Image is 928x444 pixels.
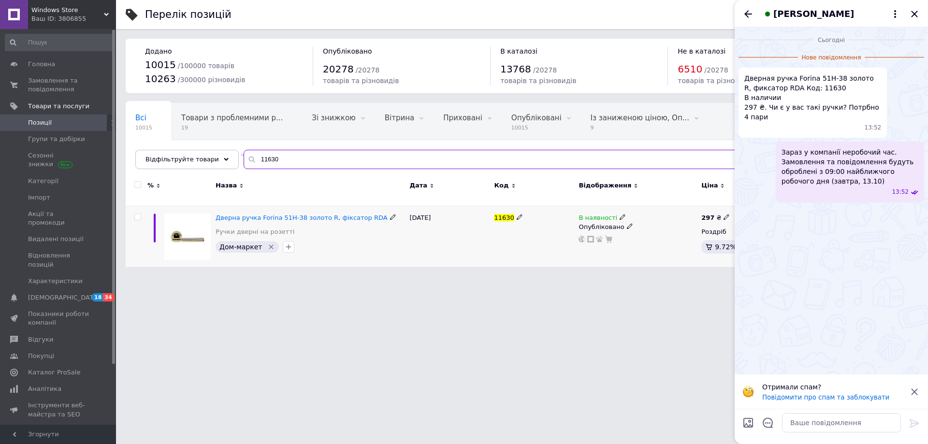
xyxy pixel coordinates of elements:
span: / 20278 [704,66,728,74]
span: Не в каталозі [678,47,725,55]
p: Отримали спам? [762,382,903,392]
span: 13768 [500,63,531,75]
div: Із заниженою ціною, Опубліковані [581,103,709,140]
span: Із заниженою ціною, Оп... [591,114,689,122]
span: Сезонні знижки [28,151,89,169]
div: Опубліковано [579,223,696,231]
span: 13:52 12.10.2025 [892,188,909,196]
span: Відфільтруйте товари [145,156,219,163]
div: Ваш ID: 3806855 [31,14,116,23]
button: Повідомити про спам та заблокувати [762,394,889,401]
svg: Видалити мітку [267,243,275,251]
span: Дом-маркет [219,243,262,251]
input: Пошук по назві позиції, артикулу і пошуковим запитам [244,150,909,169]
span: 6510 [678,63,702,75]
div: Перелік позицій [145,10,232,20]
span: Опубліковані [511,114,562,122]
div: Не відображаються в каталозі ProSale [126,140,255,177]
span: 10015 [511,124,562,131]
span: % [147,181,154,190]
a: Ручки дверні на розетті [216,228,294,236]
span: 19 [181,124,283,131]
img: :face_with_monocle: [742,386,754,398]
b: 297 [701,214,714,221]
span: / 20278 [533,66,557,74]
span: Аналітика [28,385,61,393]
span: 9.72%, 28.87 ₴ [715,243,768,251]
span: Код [494,181,508,190]
span: Замовлення та повідомлення [28,76,89,94]
span: Відновлення позицій [28,251,89,269]
div: 12.10.2025 [739,35,924,44]
span: / 300000 різновидів [178,76,246,84]
span: Товари з проблемними р... [181,114,283,122]
span: 10263 [145,73,176,85]
span: Показники роботи компанії [28,310,89,327]
div: ₴ [701,214,730,222]
span: Акції та промокоди [28,210,89,227]
span: Назва [216,181,237,190]
div: [DATE] [407,206,492,268]
span: 34 [103,293,114,301]
span: Вітрина [385,114,414,122]
span: Категорії [28,177,58,186]
span: 20278 [323,63,354,75]
img: Дверная ручка Forina 51H-38 золото R, фиксатор RDA [164,214,211,260]
span: Відгуки [28,335,53,344]
span: Товари та послуги [28,102,89,111]
span: товарів та різновидів [323,77,399,85]
span: 11630 [494,214,514,221]
span: 10015 [145,59,176,71]
span: В каталозі [500,47,537,55]
span: Групи та добірки [28,135,85,143]
button: Назад [742,8,754,20]
span: Зараз у компанії неробочий час. Замовлення та повідомлення будуть оброблені з 09:00 найближчого р... [782,147,918,186]
span: В наявності [579,214,617,224]
span: Відображення [579,181,631,190]
span: 9 [591,124,689,131]
button: [PERSON_NAME] [762,8,901,20]
span: Всі [135,114,146,122]
span: 18 [92,293,103,301]
span: Сьогодні [814,36,849,44]
span: Головна [28,60,55,69]
span: Приховані [443,114,482,122]
span: Дверная ручка Forina 51H-38 золото R, фиксатор RDA Код: 11630 В наличии 297 ₴. Чи є у вас такі ру... [744,73,881,122]
span: товарів та різновидів [500,77,576,85]
input: Пошук [5,34,114,51]
span: Windows Store [31,6,104,14]
span: Не відображаються в ка... [135,150,235,159]
span: 10015 [135,124,152,131]
span: Зі знижкою [312,114,355,122]
span: Позиції [28,118,52,127]
span: Характеристики [28,277,83,286]
span: Інструменти веб-майстра та SEO [28,401,89,418]
span: [PERSON_NAME] [773,8,854,20]
button: Відкрити шаблони відповідей [762,416,774,429]
span: Додано [145,47,172,55]
div: Роздріб [701,228,786,236]
span: / 100000 товарів [178,62,234,70]
button: Закрити [909,8,920,20]
span: / 20278 [356,66,379,74]
span: Дата [409,181,427,190]
span: товарів та різновидів [678,77,754,85]
span: Каталог ProSale [28,368,80,377]
div: Товари з проблемними різновидами [172,103,302,140]
span: Імпорт [28,193,50,202]
span: Видалені позиції [28,235,84,243]
span: [DEMOGRAPHIC_DATA] [28,293,100,302]
span: Опубліковано [323,47,372,55]
span: Покупці [28,352,54,360]
span: 13:52 12.10.2025 [865,124,882,132]
a: Дверна ручка Forina 51H-38 золото R, фіксатор RDA [216,214,388,221]
span: Ціна [701,181,718,190]
span: Нове повідомлення [798,54,865,62]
